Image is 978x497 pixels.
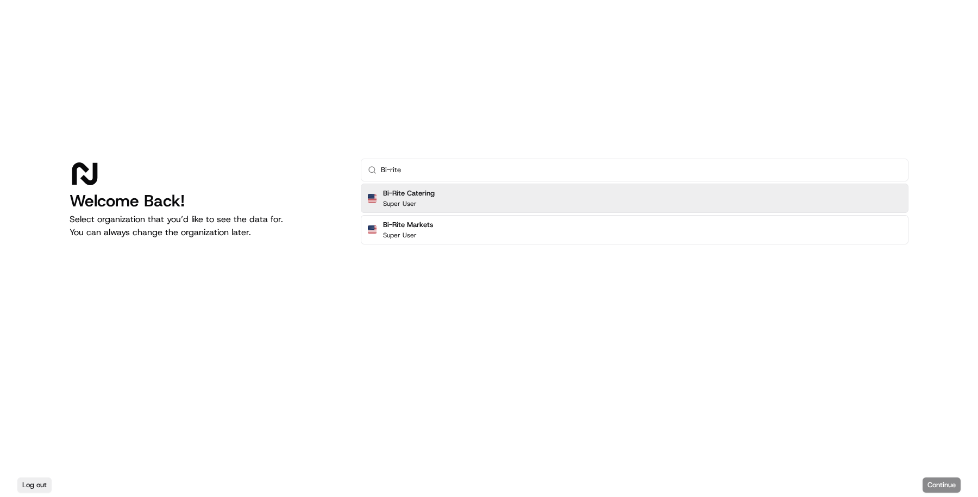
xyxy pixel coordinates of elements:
p: Super User [383,231,417,240]
input: Type to search... [381,159,901,181]
img: Flag of us [368,225,377,234]
h2: Bi-Rite Catering [383,188,435,198]
div: Suggestions [361,181,908,247]
p: Super User [383,199,417,208]
button: Log out [17,477,52,493]
h1: Welcome Back! [70,191,343,211]
h2: Bi-Rite Markets [383,220,433,230]
img: Flag of us [368,194,377,203]
p: Select organization that you’d like to see the data for. You can always change the organization l... [70,213,343,239]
